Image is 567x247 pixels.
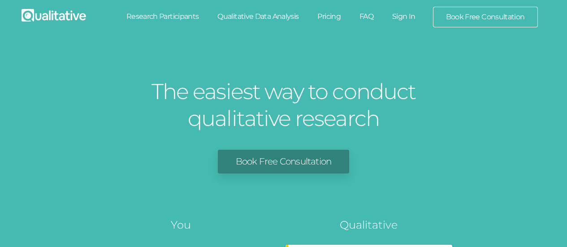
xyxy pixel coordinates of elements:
[340,218,398,231] tspan: Qualitative
[208,7,308,26] a: Qualitative Data Analysis
[218,150,349,173] a: Book Free Consultation
[308,7,350,26] a: Pricing
[117,7,208,26] a: Research Participants
[383,7,425,26] a: Sign In
[149,78,418,132] h1: The easiest way to conduct qualitative research
[22,9,86,22] img: Qualitative
[171,218,191,231] tspan: You
[350,7,383,26] a: FAQ
[433,7,537,27] a: Book Free Consultation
